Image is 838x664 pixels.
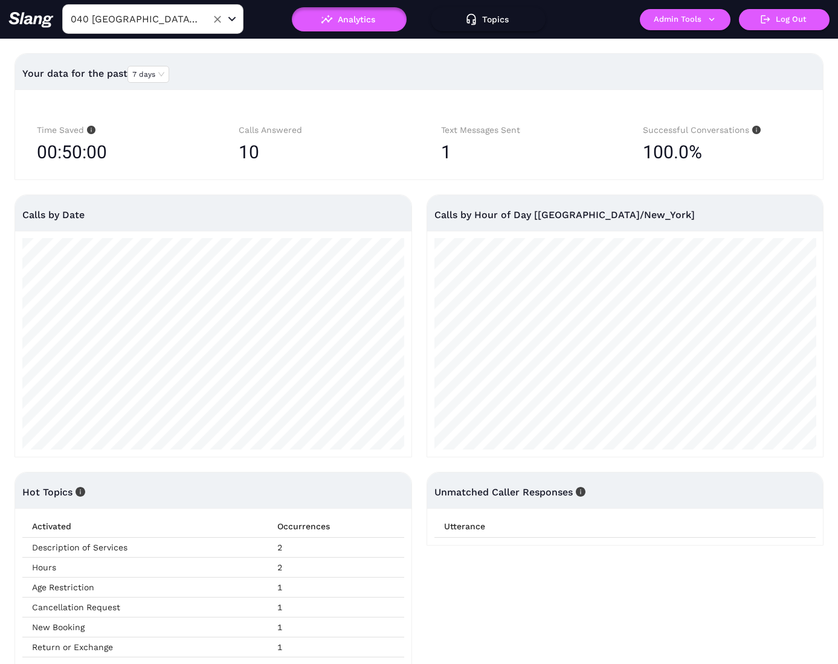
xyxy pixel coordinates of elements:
[268,598,404,617] td: 1
[22,486,85,498] span: Hot Topics
[640,9,730,30] button: Admin Tools
[37,137,107,167] span: 00:50:00
[268,558,404,578] td: 2
[132,66,164,82] span: 7 days
[22,598,268,617] td: Cancellation Request
[268,578,404,598] td: 1
[268,538,404,558] td: 2
[643,137,702,167] span: 100.0%
[739,9,830,30] button: Log Out
[209,11,226,28] button: Clear
[73,487,85,497] span: info-circle
[434,515,816,538] th: Utterance
[22,59,816,88] div: Your data for the past
[292,15,407,23] a: Analytics
[268,637,404,657] td: 1
[22,617,268,637] td: New Booking
[239,123,397,137] div: Calls Answered
[749,126,761,134] span: info-circle
[22,515,268,538] th: Activated
[434,195,816,234] div: Calls by Hour of Day [[GEOGRAPHIC_DATA]/New_York]
[22,558,268,578] td: Hours
[239,141,259,163] span: 10
[573,487,585,497] span: info-circle
[84,126,95,134] span: info-circle
[292,7,407,31] button: Analytics
[268,515,404,538] th: Occurrences
[268,617,404,637] td: 1
[22,195,404,234] div: Calls by Date
[441,123,599,137] div: Text Messages Sent
[22,578,268,598] td: Age Restriction
[643,125,761,135] span: Successful Conversations
[37,125,95,135] span: Time Saved
[434,486,585,498] span: Unmatched Caller Responses
[441,141,451,163] span: 1
[22,637,268,657] td: Return or Exchange
[22,538,268,558] td: Description of Services
[8,11,54,28] img: 623511267c55cb56e2f2a487_logo2.png
[431,7,546,31] button: Topics
[225,12,239,27] button: Open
